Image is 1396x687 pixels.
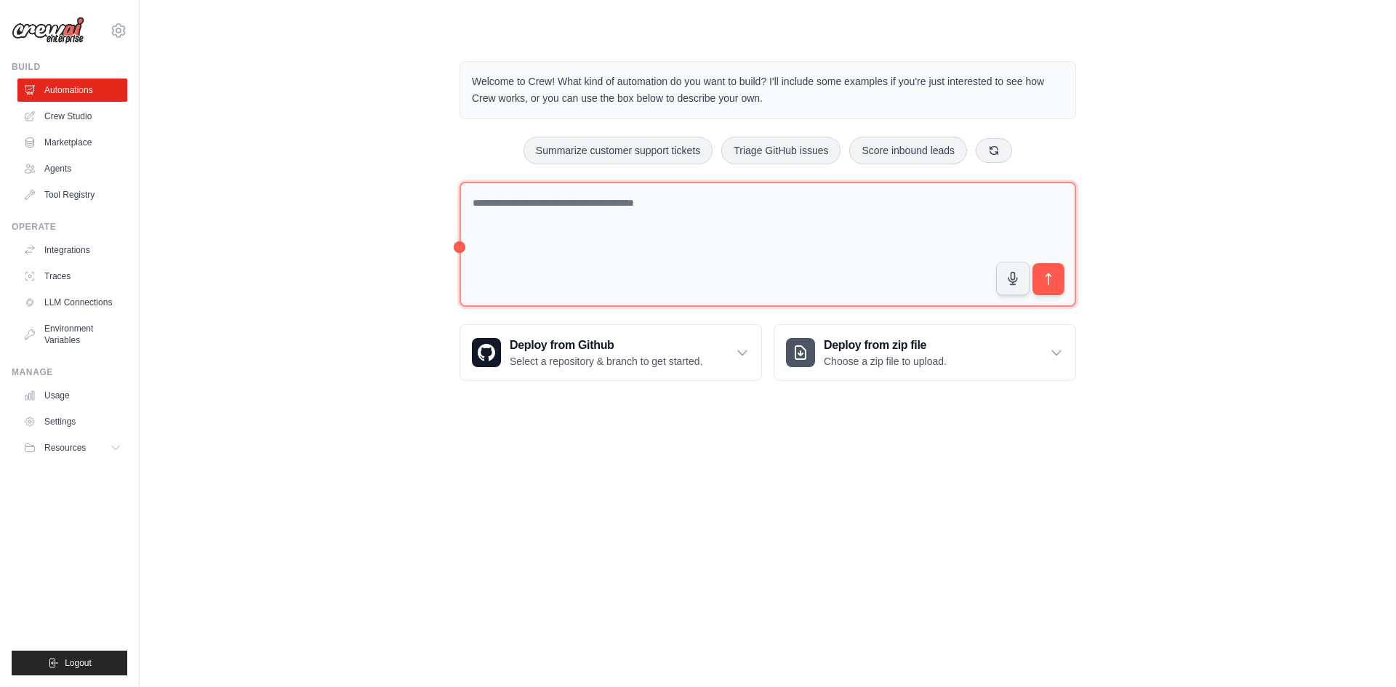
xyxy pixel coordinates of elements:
[12,366,127,378] div: Manage
[17,410,127,433] a: Settings
[472,73,1064,107] p: Welcome to Crew! What kind of automation do you want to build? I'll include some examples if you'...
[17,183,127,206] a: Tool Registry
[721,137,841,164] button: Triage GitHub issues
[12,17,84,44] img: Logo
[510,354,702,369] p: Select a repository & branch to get started.
[510,337,702,354] h3: Deploy from Github
[44,442,86,454] span: Resources
[65,657,92,669] span: Logout
[824,354,947,369] p: Choose a zip file to upload.
[17,317,127,352] a: Environment Variables
[17,265,127,288] a: Traces
[17,105,127,128] a: Crew Studio
[17,238,127,262] a: Integrations
[17,436,127,459] button: Resources
[1323,617,1396,687] iframe: Chat Widget
[824,337,947,354] h3: Deploy from zip file
[17,131,127,154] a: Marketplace
[17,384,127,407] a: Usage
[12,651,127,675] button: Logout
[523,137,713,164] button: Summarize customer support tickets
[12,61,127,73] div: Build
[849,137,967,164] button: Score inbound leads
[17,157,127,180] a: Agents
[17,291,127,314] a: LLM Connections
[17,79,127,102] a: Automations
[12,221,127,233] div: Operate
